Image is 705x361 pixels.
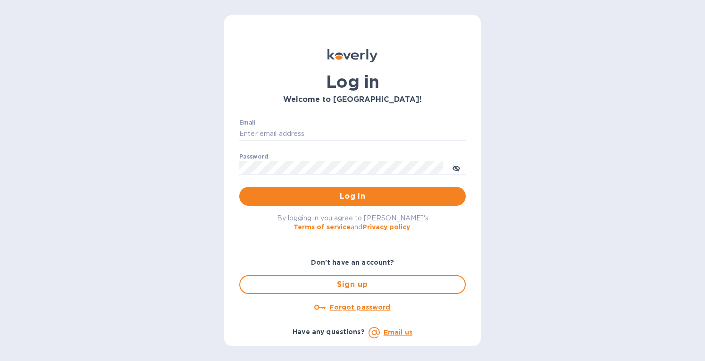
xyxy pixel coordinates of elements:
[311,259,394,266] b: Don't have an account?
[327,49,378,62] img: Koverly
[384,328,412,336] a: Email us
[447,158,466,177] button: toggle password visibility
[239,95,466,104] h3: Welcome to [GEOGRAPHIC_DATA]!
[239,72,466,92] h1: Log in
[294,223,351,231] a: Terms of service
[239,154,268,160] label: Password
[239,187,466,206] button: Log in
[362,223,410,231] a: Privacy policy
[247,191,458,202] span: Log in
[293,328,365,336] b: Have any questions?
[277,214,428,231] span: By logging in you agree to [PERSON_NAME]'s and .
[329,303,390,311] u: Forgot password
[239,275,466,294] button: Sign up
[248,279,457,290] span: Sign up
[239,120,256,126] label: Email
[239,127,466,141] input: Enter email address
